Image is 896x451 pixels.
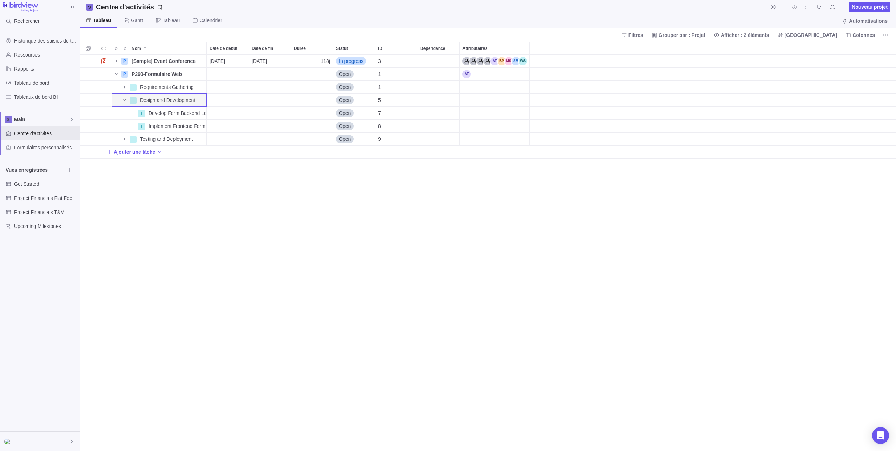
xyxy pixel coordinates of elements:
[132,71,182,78] span: P260-Formulaire Web
[828,2,837,12] span: Centre de notifications
[149,123,206,130] span: Implement Frontend Form Components
[375,133,417,145] div: 9
[333,107,375,119] div: Open
[333,68,375,80] div: Open
[129,42,206,54] div: Nom
[417,120,460,133] div: Dépendance
[14,223,77,230] span: Upcoming Milestones
[333,81,375,94] div: Statut
[121,58,128,65] div: P
[378,84,381,91] span: 1
[107,147,155,157] span: Ajouter une tâche
[417,94,460,107] div: Dépendance
[131,17,143,24] span: Gantt
[483,57,492,65] div: Social Media Coordinator
[96,94,112,107] div: Indication de problème
[207,120,249,133] div: Date de début
[129,68,206,80] div: P260-Formulaire Web
[120,44,129,53] span: Tout réduire
[378,136,381,143] span: 9
[291,94,333,107] div: Durée
[628,32,643,39] span: Filtres
[65,165,74,175] span: Parcourir les vues
[207,42,249,54] div: Date de début
[417,42,459,54] div: Dépendance
[96,2,154,12] h2: Centre d'activités
[291,42,333,54] div: Durée
[14,144,77,151] span: Formulaires personnalisés
[790,5,799,11] a: Feuilles de temps
[96,107,112,120] div: Indication de problème
[659,32,705,39] span: Grouper par : Projet
[375,81,417,93] div: 1
[333,42,375,54] div: Statut
[291,68,333,81] div: Durée
[130,136,137,143] div: T
[4,437,13,446] div: Axel Clauzon
[149,110,206,117] span: Develop Form Backend Logic
[14,18,39,25] span: Rechercher
[375,42,417,54] div: ID
[843,30,878,40] span: Colonnes
[375,120,417,133] div: ID
[14,195,77,202] span: Project Financials Flat Fee
[14,51,77,58] span: Ressources
[417,107,460,120] div: Dépendance
[420,45,445,52] span: Dépendance
[476,57,485,65] div: Marketing Manager
[339,84,351,91] span: Open
[14,181,77,188] span: Get Started
[336,45,348,52] span: Statut
[417,68,460,81] div: Dépendance
[146,107,206,119] div: Develop Form Backend Logic
[93,2,165,12] span: Enregistrez votre disposition et vos filtres actuels comme une vue
[249,81,291,94] div: Date de fin
[462,57,471,65] div: Event Manager
[96,81,112,94] div: Indication de problème
[249,120,291,133] div: Date de fin
[339,97,351,104] span: Open
[378,123,381,130] span: 8
[80,55,896,451] div: grid
[711,30,772,40] span: Afficher : 2 éléments
[460,107,530,120] div: Attributaires
[291,55,333,68] div: Durée
[157,147,162,157] span: Ajouter une activité
[828,5,837,11] a: Centre de notifications
[460,94,530,107] div: Attributaires
[339,136,351,143] span: Open
[112,68,207,81] div: Nom
[83,44,93,53] span: Mode de sélection
[460,120,530,133] div: Attributaires
[112,94,207,107] div: Nom
[249,42,291,54] div: Date de fin
[132,45,141,52] span: Nom
[460,81,530,94] div: Attributaires
[130,84,137,91] div: T
[138,123,145,130] div: T
[207,68,249,81] div: Date de début
[519,57,527,65] div: Will Salah
[207,94,249,107] div: Date de début
[790,2,799,12] span: Feuilles de temps
[333,133,375,145] div: Open
[375,55,417,67] div: 3
[249,68,291,81] div: Date de fin
[249,55,291,68] div: Date de fin
[339,58,363,65] span: In progress
[462,70,471,78] div: Anh Tran
[378,97,381,104] span: 5
[252,45,273,52] span: Date de fin
[849,2,890,12] span: Nouveau projet
[140,84,194,91] span: Requirements Gathering
[375,94,417,107] div: ID
[6,166,65,174] span: Vues enregistrées
[462,45,487,52] span: Attributaires
[14,65,77,72] span: Rapports
[417,55,460,68] div: Dépendance
[333,81,375,93] div: Open
[339,71,351,78] span: Open
[721,32,769,39] span: Afficher : 2 éléments
[291,107,333,120] div: Durée
[460,55,530,68] div: Attributaires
